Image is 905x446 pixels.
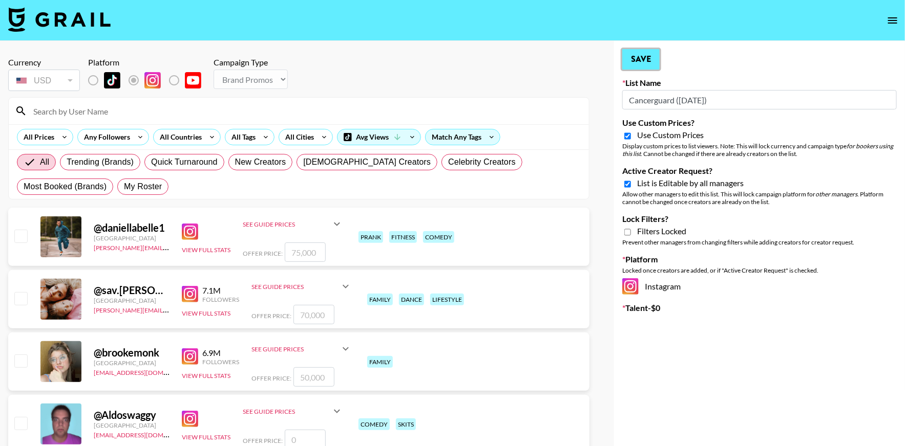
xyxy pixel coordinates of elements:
[882,10,903,31] button: open drawer
[251,312,291,320] span: Offer Price:
[251,283,340,291] div: See Guide Prices
[214,57,288,68] div: Campaign Type
[622,303,897,313] label: Talent - $ 0
[182,433,230,441] button: View Full Stats
[235,156,286,168] span: New Creators
[17,129,56,145] div: All Prices
[622,142,897,158] div: Display custom prices to list viewers. Note: This will lock currency and campaign type . Cannot b...
[27,103,583,119] input: Search by User Name
[182,348,198,365] img: Instagram
[202,348,239,358] div: 6.9M
[367,294,393,305] div: family
[88,57,209,68] div: Platform
[243,250,283,257] span: Offer Price:
[637,178,744,188] span: List is Editable by all managers
[426,129,500,145] div: Match Any Tags
[8,57,80,68] div: Currency
[243,437,283,444] span: Offer Price:
[622,278,897,295] div: Instagram
[94,234,170,242] div: [GEOGRAPHIC_DATA]
[202,296,239,303] div: Followers
[293,305,334,324] input: 70,000
[151,156,218,168] span: Quick Turnaround
[182,411,198,427] img: Instagram
[815,190,857,198] em: other managers
[251,374,291,382] span: Offer Price:
[396,418,416,430] div: skits
[622,118,897,128] label: Use Custom Prices?
[285,242,326,262] input: 75,000
[367,356,393,368] div: family
[622,190,897,206] div: Allow other managers to edit this list. This will lock campaign platform for . Platform cannot be...
[202,285,239,296] div: 7.1M
[243,220,331,228] div: See Guide Prices
[24,181,107,193] span: Most Booked (Brands)
[94,367,197,376] a: [EMAIL_ADDRESS][DOMAIN_NAME]
[94,221,170,234] div: @ daniellabelle1
[622,254,897,264] label: Platform
[94,284,170,297] div: @ sav.[PERSON_NAME]
[185,72,201,88] img: YouTube
[144,72,161,88] img: Instagram
[94,242,245,252] a: [PERSON_NAME][EMAIL_ADDRESS][DOMAIN_NAME]
[243,408,331,415] div: See Guide Prices
[303,156,431,168] span: [DEMOGRAPHIC_DATA] Creators
[448,156,516,168] span: Celebrity Creators
[622,142,893,158] em: for bookers using this list
[622,78,897,88] label: List Name
[94,346,170,359] div: @ brookemonk
[202,358,239,366] div: Followers
[293,367,334,387] input: 50,000
[359,231,383,243] div: prank
[622,166,897,176] label: Active Creator Request?
[104,72,120,88] img: TikTok
[182,286,198,302] img: Instagram
[182,372,230,380] button: View Full Stats
[338,129,420,145] div: Avg Views
[94,359,170,367] div: [GEOGRAPHIC_DATA]
[389,231,417,243] div: fitness
[243,399,343,423] div: See Guide Prices
[94,421,170,429] div: [GEOGRAPHIC_DATA]
[124,181,162,193] span: My Roster
[637,226,686,236] span: Filters Locked
[622,49,660,70] button: Save
[637,130,704,140] span: Use Custom Prices
[622,238,897,246] div: Prevent other managers from changing filters while adding creators for creator request.
[40,156,49,168] span: All
[8,68,80,93] div: Currency is locked to USD
[8,7,111,32] img: Grail Talent
[182,309,230,317] button: View Full Stats
[251,345,340,353] div: See Guide Prices
[243,212,343,236] div: See Guide Prices
[94,297,170,304] div: [GEOGRAPHIC_DATA]
[182,246,230,254] button: View Full Stats
[251,274,352,299] div: See Guide Prices
[10,72,78,90] div: USD
[430,294,464,305] div: lifestyle
[622,214,897,224] label: Lock Filters?
[279,129,316,145] div: All Cities
[399,294,424,305] div: dance
[154,129,204,145] div: All Countries
[225,129,258,145] div: All Tags
[67,156,134,168] span: Trending (Brands)
[622,266,897,274] div: Locked once creators are added, or if "Active Creator Request" is checked.
[182,224,198,240] img: Instagram
[94,409,170,421] div: @ Aldoswaggy
[359,418,390,430] div: comedy
[78,129,132,145] div: Any Followers
[251,337,352,361] div: See Guide Prices
[94,304,245,314] a: [PERSON_NAME][EMAIL_ADDRESS][DOMAIN_NAME]
[423,231,454,243] div: comedy
[88,70,209,91] div: List locked to Instagram.
[94,429,197,439] a: [EMAIL_ADDRESS][DOMAIN_NAME]
[622,278,639,295] img: Instagram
